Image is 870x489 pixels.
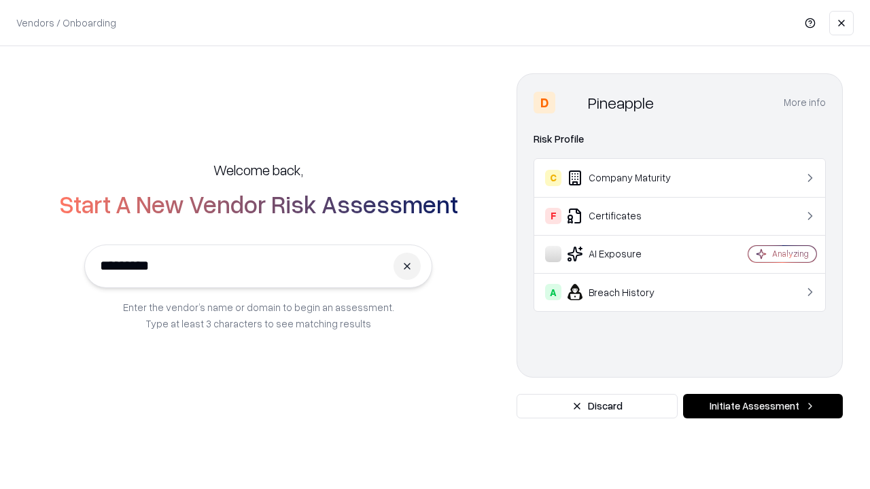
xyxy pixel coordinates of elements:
[784,90,826,115] button: More info
[59,190,458,217] h2: Start A New Vendor Risk Assessment
[123,299,394,331] p: Enter the vendor’s name or domain to begin an assessment. Type at least 3 characters to see match...
[683,394,843,418] button: Initiate Assessment
[772,248,809,259] div: Analyzing
[545,208,561,224] div: F
[213,160,303,179] h5: Welcome back,
[517,394,678,418] button: Discard
[534,92,555,113] div: D
[588,92,654,113] div: Pineapple
[545,170,561,186] div: C
[545,170,708,186] div: Company Maturity
[16,16,116,30] p: Vendors / Onboarding
[561,92,582,113] img: Pineapple
[545,284,708,300] div: Breach History
[545,208,708,224] div: Certificates
[545,246,708,262] div: AI Exposure
[534,131,826,147] div: Risk Profile
[545,284,561,300] div: A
